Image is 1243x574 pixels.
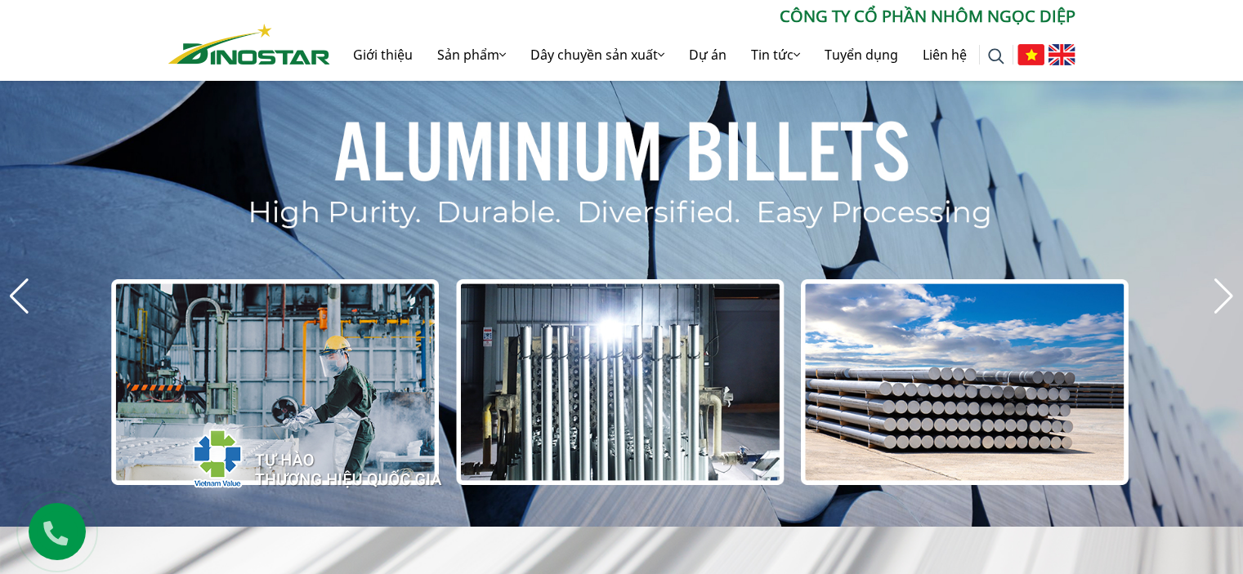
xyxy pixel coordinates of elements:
[168,24,330,65] img: Nhôm Dinostar
[988,48,1004,65] img: search
[330,4,1075,29] p: CÔNG TY CỔ PHẦN NHÔM NGỌC DIỆP
[677,29,739,81] a: Dự án
[518,29,677,81] a: Dây chuyền sản xuất
[425,29,518,81] a: Sản phẩm
[910,29,979,81] a: Liên hệ
[8,278,30,314] div: Previous slide
[1213,278,1235,314] div: Next slide
[144,399,445,510] img: thqg
[812,29,910,81] a: Tuyển dụng
[1017,44,1044,65] img: Tiếng Việt
[1049,44,1075,65] img: English
[168,20,330,64] a: Nhôm Dinostar
[341,29,425,81] a: Giới thiệu
[739,29,812,81] a: Tin tức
